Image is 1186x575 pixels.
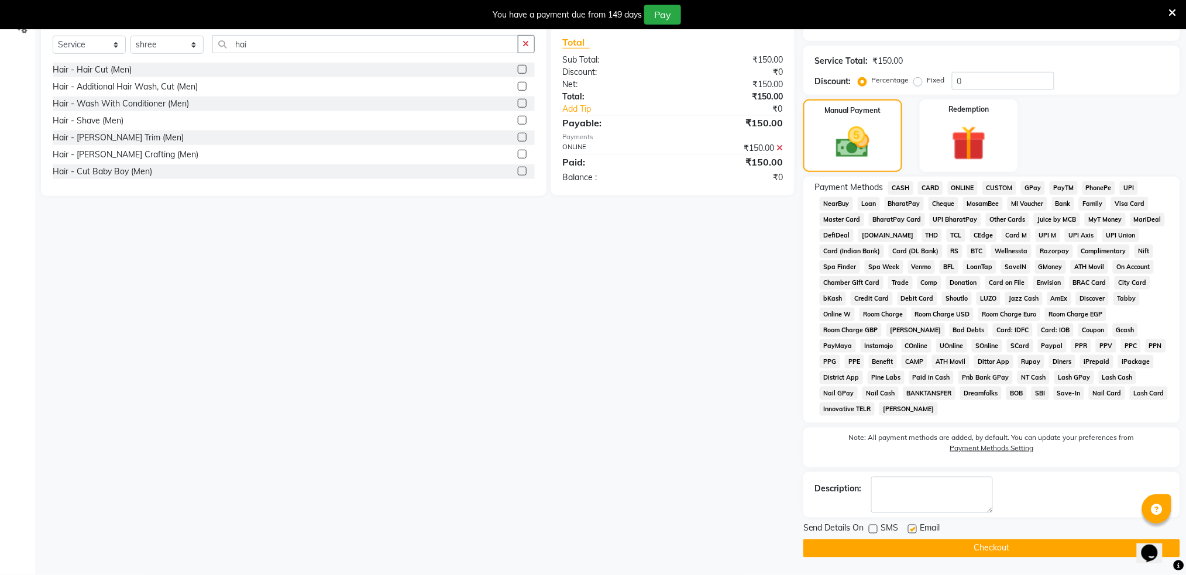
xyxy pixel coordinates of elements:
[1089,387,1125,400] span: Nail Card
[493,9,642,21] div: You have a payment due from 149 days
[1049,355,1075,369] span: Diners
[936,339,967,353] span: UOnline
[554,116,673,130] div: Payable:
[554,142,673,154] div: ONLINE
[1037,323,1074,337] span: Card: IOB
[868,371,905,384] span: Pine Labs
[960,387,1002,400] span: Dreamfolks
[902,339,932,353] span: COnline
[815,181,884,194] span: Payment Methods
[820,292,846,305] span: bKash
[869,355,898,369] span: Benefit
[1045,308,1106,321] span: Room Charge EGP
[673,66,792,78] div: ₹0
[826,123,880,161] img: _cash.svg
[1130,387,1168,400] span: Lash Card
[974,355,1013,369] span: Dittor App
[889,245,943,258] span: Card (DL Bank)
[554,66,673,78] div: Discount:
[820,276,884,290] span: Chamber Gift Card
[820,323,882,337] span: Room Charge GBP
[803,539,1180,557] button: Checkout
[861,339,897,353] span: Instamojo
[1096,339,1116,353] span: PPV
[851,292,893,305] span: Credit Card
[1033,276,1065,290] span: Envision
[1032,387,1049,400] span: SBI
[927,75,945,85] label: Fixed
[53,81,198,93] div: Hair - Additional Hair Wash, Cut (Men)
[879,402,938,416] span: [PERSON_NAME]
[1079,197,1106,211] span: Family
[824,105,881,116] label: Manual Payment
[845,355,864,369] span: PPE
[917,276,942,290] span: Comp
[820,213,864,226] span: Master Card
[918,181,943,195] span: CARD
[1070,276,1111,290] span: BRAC Card
[53,149,198,161] div: Hair - [PERSON_NAME] Crafting (Men)
[820,339,856,353] span: PayMaya
[815,483,862,495] div: Description:
[978,308,1040,321] span: Room Charge Euro
[820,260,860,274] span: Spa Finder
[1078,323,1108,337] span: Coupon
[1099,371,1137,384] span: Lash Cash
[1113,292,1140,305] span: Tabby
[53,98,189,110] div: Hair - Wash With Conditioner (Men)
[820,387,858,400] span: Nail GPay
[1082,181,1116,195] span: PhonePe
[673,142,792,154] div: ₹150.00
[820,197,853,211] span: NearBuy
[1050,181,1078,195] span: PayTM
[554,78,673,91] div: Net:
[1054,371,1094,384] span: Lash GPay
[1052,197,1075,211] span: Bank
[1121,339,1141,353] span: PPC
[53,64,132,76] div: Hair - Hair Cut (Men)
[554,103,693,115] a: Add Tip
[858,229,917,242] span: [DOMAIN_NAME]
[1120,181,1138,195] span: UPI
[815,55,868,67] div: Service Total:
[886,323,945,337] span: [PERSON_NAME]
[941,122,997,165] img: _gift.svg
[872,75,909,85] label: Percentage
[1006,387,1027,400] span: BOB
[820,355,840,369] span: PPG
[932,355,970,369] span: ATH Movil
[873,55,903,67] div: ₹150.00
[815,75,851,88] div: Discount:
[898,292,938,305] span: Debit Card
[1001,260,1030,274] span: SaveIN
[982,181,1016,195] span: CUSTOM
[991,245,1032,258] span: Wellnessta
[820,371,863,384] span: District App
[986,213,1029,226] span: Other Cards
[1035,260,1067,274] span: GMoney
[1036,229,1061,242] span: UPI M
[950,323,989,337] span: Bad Debts
[673,155,792,169] div: ₹150.00
[869,213,925,226] span: BharatPay Card
[1065,229,1098,242] span: UPI Axis
[53,132,184,144] div: Hair - [PERSON_NAME] Trim (Men)
[881,522,899,537] span: SMS
[967,245,986,258] span: BTC
[1018,355,1045,369] span: Rupay
[53,166,152,178] div: Hair - Cut Baby Boy (Men)
[888,276,913,290] span: Trade
[963,260,996,274] span: LoanTap
[1054,387,1085,400] span: Save-In
[1036,245,1073,258] span: Razorpay
[865,260,903,274] span: Spa Week
[563,36,590,49] span: Total
[554,155,673,169] div: Paid:
[820,308,855,321] span: Online W
[862,387,899,400] span: Nail Cash
[903,387,956,400] span: BANKTANSFER
[803,522,864,537] span: Send Details On
[908,260,936,274] span: Venmo
[1034,213,1080,226] span: Juice by MCB
[1017,371,1050,384] span: NT Cash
